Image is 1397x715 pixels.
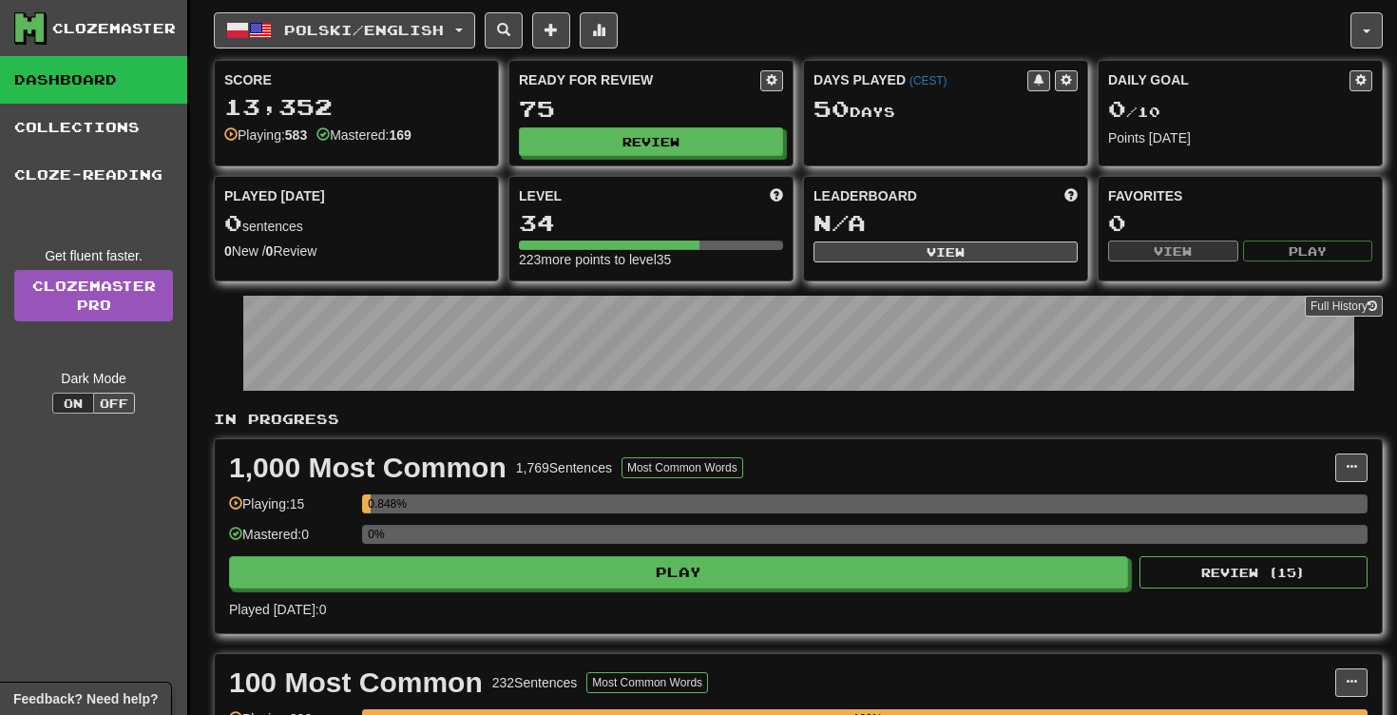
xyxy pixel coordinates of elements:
span: 0 [1108,95,1126,122]
div: Daily Goal [1108,70,1349,91]
strong: 169 [389,127,411,143]
span: Open feedback widget [13,689,158,708]
span: 0 [224,209,242,236]
button: Polski/English [214,12,475,48]
div: Get fluent faster. [14,246,173,265]
div: New / Review [224,242,488,261]
button: Review [519,127,783,156]
div: Playing: [224,126,307,145]
button: View [813,242,1078,262]
div: 1,000 Most Common [229,454,507,482]
div: Playing: 15 [229,494,353,526]
button: More stats [580,12,618,48]
button: Search sentences [485,12,523,48]
span: N/A [813,209,866,236]
span: Polski / English [284,22,444,38]
button: Play [229,556,1128,589]
span: This week in points, UTC [1064,186,1078,205]
div: 0.848% [368,494,371,513]
strong: 0 [224,243,232,259]
span: Score more points to level up [770,186,783,205]
div: 1,769 Sentences [516,458,612,477]
div: Days Played [813,70,1027,89]
div: 0 [1108,211,1372,235]
div: 232 Sentences [492,673,578,692]
div: 13,352 [224,95,488,119]
button: View [1108,241,1238,261]
span: Played [DATE] [224,186,325,205]
a: ClozemasterPro [14,270,173,321]
div: sentences [224,211,488,236]
strong: 0 [266,243,274,259]
span: 50 [813,95,850,122]
div: Day s [813,97,1078,122]
div: 75 [519,97,783,121]
button: On [52,393,94,414]
div: Mastered: 0 [229,525,353,556]
div: Dark Mode [14,369,173,388]
div: Clozemaster [52,19,176,38]
button: Play [1243,241,1373,261]
div: 100 Most Common [229,668,483,697]
div: Ready for Review [519,70,760,89]
div: 34 [519,211,783,235]
button: Most Common Words [622,457,743,478]
div: Mastered: [316,126,411,145]
span: Level [519,186,562,205]
div: Score [224,70,488,89]
button: Off [93,393,135,414]
div: Favorites [1108,186,1372,205]
div: 223 more points to level 35 [519,250,783,269]
button: Most Common Words [586,672,708,693]
span: Leaderboard [813,186,917,205]
p: In Progress [214,410,1383,429]
span: / 10 [1108,104,1160,120]
span: Played [DATE]: 0 [229,602,326,617]
button: Add sentence to collection [532,12,570,48]
button: Review (15) [1139,556,1368,589]
button: Full History [1305,296,1383,317]
div: Points [DATE] [1108,128,1372,147]
strong: 583 [285,127,307,143]
a: (CEST) [909,74,947,87]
